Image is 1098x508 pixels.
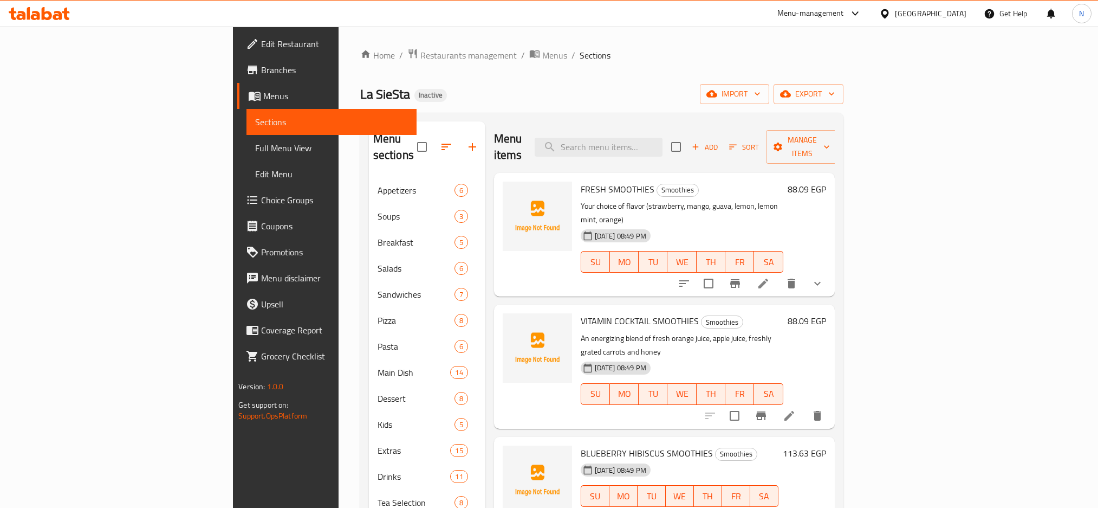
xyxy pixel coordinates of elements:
span: SA [755,488,774,504]
div: items [454,288,468,301]
a: Restaurants management [407,48,517,62]
span: Menu disclaimer [261,272,408,285]
span: Smoothies [716,448,757,460]
span: N [1079,8,1084,20]
span: Select all sections [411,136,433,158]
span: import [709,87,761,101]
span: FR [726,488,746,504]
div: items [454,314,468,327]
button: FR [725,383,754,405]
a: Menus [237,83,417,109]
span: 11 [451,472,467,482]
div: items [454,340,468,353]
span: MO [614,488,633,504]
span: Sort items [722,139,766,156]
div: Drinks [378,470,451,483]
button: TH [694,485,722,507]
button: show more [804,271,830,297]
div: items [454,392,468,405]
a: Full Menu View [246,135,417,161]
span: Coverage Report [261,324,408,337]
button: Branch-specific-item [748,403,774,429]
span: 3 [455,211,467,222]
span: Select to update [723,404,746,427]
span: TU [642,488,661,504]
span: Upsell [261,298,408,311]
div: Appetizers [378,184,454,197]
button: Branch-specific-item [722,271,748,297]
span: Coupons [261,220,408,233]
p: Your choice of flavor (strawberry, mango, guava, lemon, lemon mint, orange) [581,200,783,227]
a: Menus [529,48,567,62]
span: Edit Menu [255,168,408,181]
span: WE [670,488,690,504]
span: Sandwiches [378,288,454,301]
a: Support.OpsPlatform [238,409,307,423]
span: Select section [665,136,687,158]
button: sort-choices [671,271,697,297]
span: SA [758,254,778,270]
span: TU [643,386,663,402]
button: Manage items [766,130,839,164]
div: Pasta6 [369,333,485,359]
button: WE [667,383,696,405]
span: Sort sections [433,134,459,160]
span: MO [614,254,634,270]
span: Version: [238,380,265,394]
div: Kids5 [369,411,485,438]
img: FRESH SMOOTHIES [503,182,572,251]
span: Sections [255,115,408,128]
span: Add [690,141,719,153]
span: 8 [455,316,467,326]
li: / [521,49,525,62]
li: / [571,49,575,62]
span: MO [614,386,634,402]
span: Menus [263,89,408,102]
div: Smoothies [715,448,757,461]
button: Add section [459,134,485,160]
div: items [454,210,468,223]
button: TU [639,383,667,405]
span: Branches [261,63,408,76]
a: Coverage Report [237,317,417,343]
span: Pasta [378,340,454,353]
span: Inactive [414,91,447,100]
button: MO [610,251,639,273]
h6: 88.09 EGP [788,313,826,329]
span: 5 [455,237,467,248]
button: delete [804,403,830,429]
span: Kids [378,418,454,431]
div: items [450,470,467,483]
button: TH [697,251,725,273]
span: Select to update [697,272,720,295]
div: Drinks11 [369,464,485,490]
button: SU [581,383,610,405]
span: Smoothies [657,184,698,196]
div: Appetizers6 [369,177,485,203]
div: items [454,236,468,249]
button: TH [697,383,725,405]
span: FR [730,254,750,270]
span: Breakfast [378,236,454,249]
div: Extras15 [369,438,485,464]
span: TU [643,254,663,270]
div: items [450,444,467,457]
span: TH [698,488,718,504]
div: [GEOGRAPHIC_DATA] [895,8,966,20]
span: Soups [378,210,454,223]
button: SA [754,251,783,273]
div: items [450,366,467,379]
div: Smoothies [657,184,699,197]
button: FR [725,251,754,273]
span: Menus [542,49,567,62]
a: Menu disclaimer [237,265,417,291]
button: SA [750,485,778,507]
span: Sections [580,49,610,62]
span: TH [701,386,721,402]
span: FR [730,386,750,402]
span: Choice Groups [261,194,408,207]
div: Soups3 [369,203,485,229]
span: Sort [729,141,759,153]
